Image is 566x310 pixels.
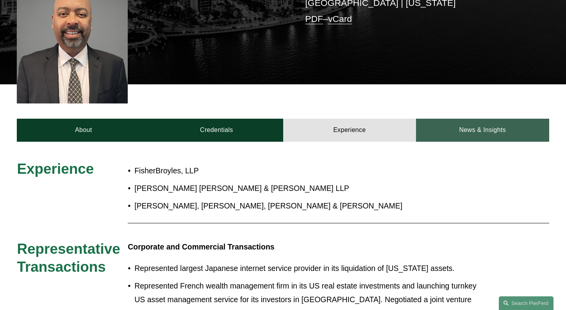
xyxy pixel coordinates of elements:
[305,14,323,24] a: PDF
[17,241,124,275] span: Representative Transactions
[283,119,416,142] a: Experience
[328,14,352,24] a: vCard
[416,119,549,142] a: News & Insights
[499,296,554,310] a: Search this site
[128,242,274,251] strong: Corporate and Commercial Transactions
[17,161,94,177] span: Experience
[134,164,482,178] p: FisherBroyles, LLP
[150,119,283,142] a: Credentials
[134,262,482,275] p: Represented largest Japanese internet service provider in its liquidation of [US_STATE] assets.
[134,199,482,213] p: [PERSON_NAME], [PERSON_NAME], [PERSON_NAME] & [PERSON_NAME]
[17,119,150,142] a: About
[134,182,482,195] p: [PERSON_NAME] [PERSON_NAME] & [PERSON_NAME] LLP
